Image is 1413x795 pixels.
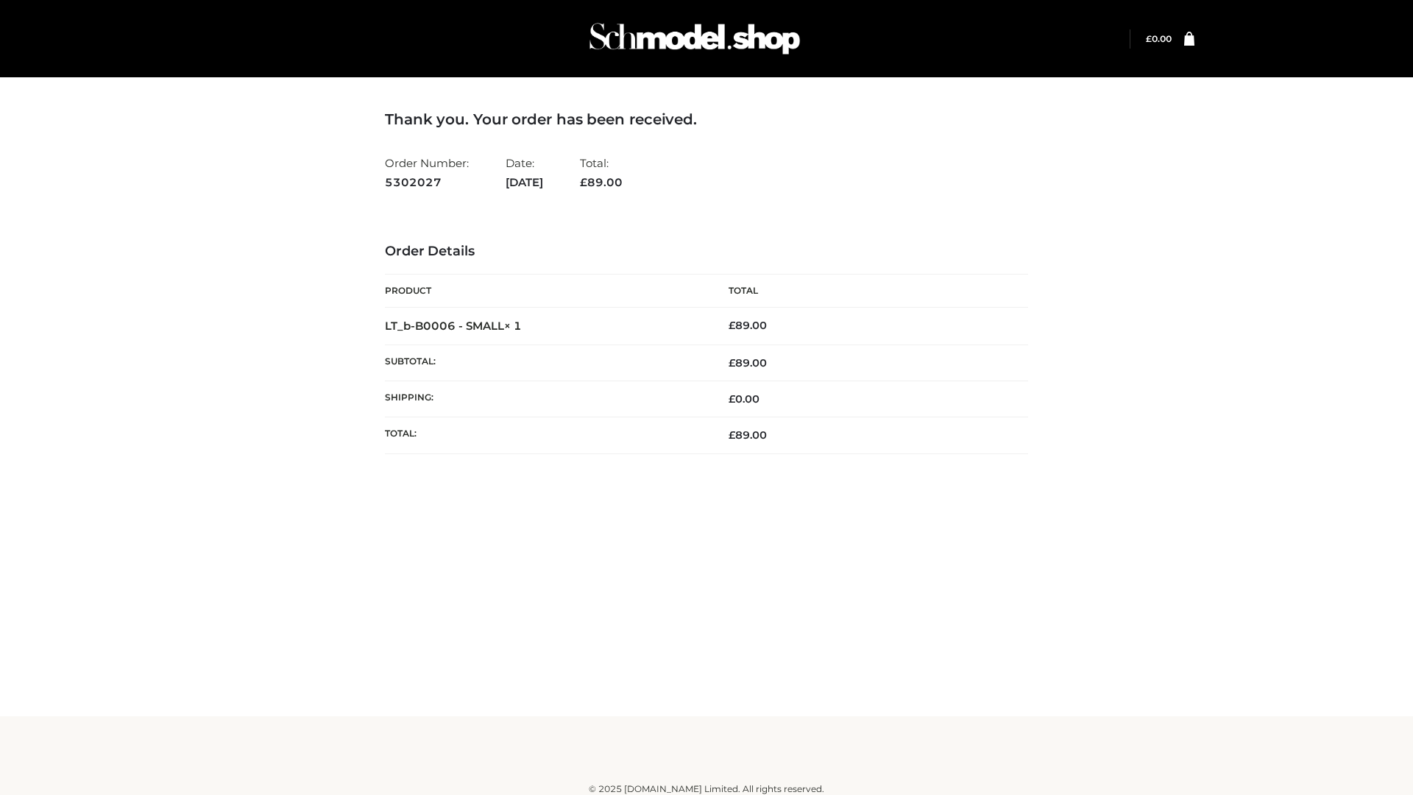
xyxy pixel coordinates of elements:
h3: Order Details [385,244,1028,260]
bdi: 0.00 [729,392,759,406]
span: £ [1146,33,1152,44]
th: Product [385,275,706,308]
strong: LT_b-B0006 - SMALL [385,319,522,333]
span: 89.00 [580,175,623,189]
li: Total: [580,150,623,195]
span: 89.00 [729,356,767,370]
th: Subtotal: [385,344,706,381]
li: Date: [506,150,543,195]
span: 89.00 [729,428,767,442]
th: Shipping: [385,381,706,417]
span: £ [729,428,735,442]
span: £ [580,175,587,189]
strong: × 1 [504,319,522,333]
strong: [DATE] [506,173,543,192]
bdi: 89.00 [729,319,767,332]
strong: 5302027 [385,173,469,192]
span: £ [729,392,735,406]
th: Total [706,275,1028,308]
img: Schmodel Admin 964 [584,10,805,68]
h3: Thank you. Your order has been received. [385,110,1028,128]
a: £0.00 [1146,33,1172,44]
bdi: 0.00 [1146,33,1172,44]
span: £ [729,356,735,370]
li: Order Number: [385,150,469,195]
span: £ [729,319,735,332]
th: Total: [385,417,706,453]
